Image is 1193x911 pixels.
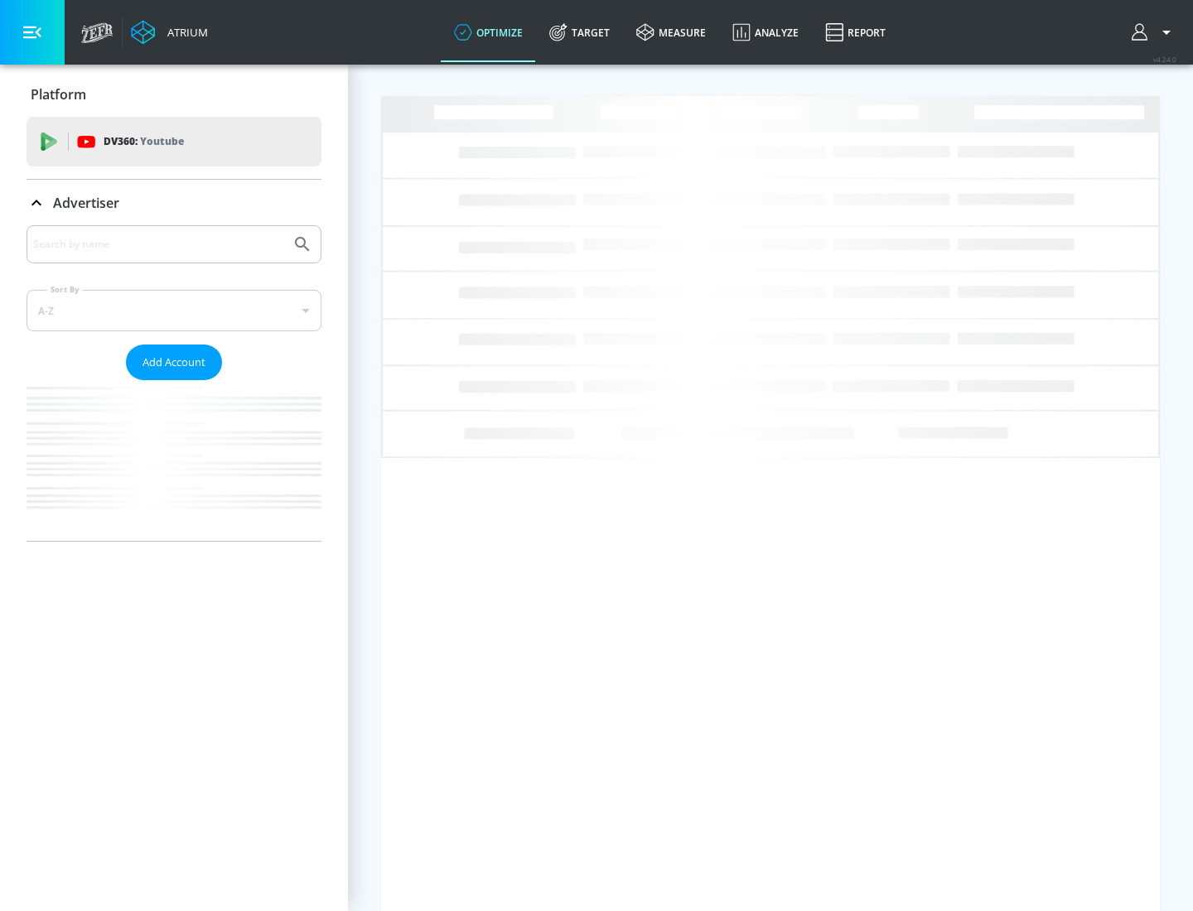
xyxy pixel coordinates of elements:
button: Add Account [126,345,222,380]
span: v 4.24.0 [1153,55,1176,64]
label: Sort By [47,284,83,295]
div: Advertiser [27,225,321,541]
p: Youtube [140,133,184,150]
a: measure [623,2,719,62]
a: Target [536,2,623,62]
div: Atrium [161,25,208,40]
div: Advertiser [27,180,321,226]
a: Analyze [719,2,812,62]
a: Atrium [131,20,208,45]
div: Platform [27,71,321,118]
a: Report [812,2,899,62]
a: optimize [441,2,536,62]
span: Add Account [142,353,205,372]
p: DV360: [104,133,184,151]
div: A-Z [27,290,321,331]
p: Platform [31,85,86,104]
div: DV360: Youtube [27,117,321,166]
p: Advertiser [53,194,119,212]
nav: list of Advertiser [27,380,321,541]
input: Search by name [33,234,284,255]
